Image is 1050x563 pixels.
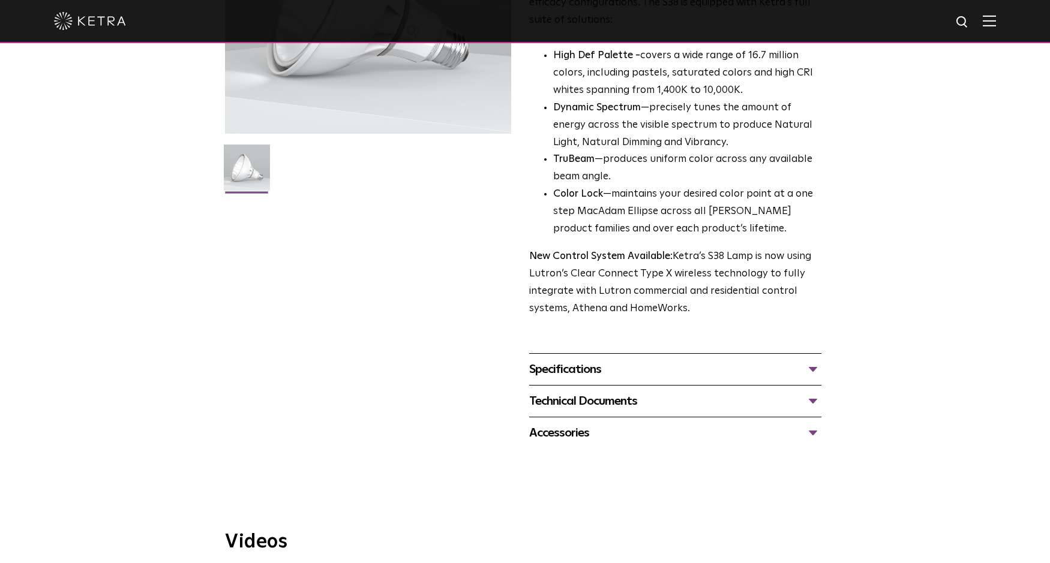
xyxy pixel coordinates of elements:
[224,144,270,200] img: S38-Lamp-Edison-2021-Web-Square
[553,47,821,100] p: covers a wide range of 16.7 million colors, including pastels, saturated colors and high CRI whit...
[529,423,821,442] div: Accessories
[529,360,821,379] div: Specifications
[553,151,821,186] li: —produces uniform color across any available beam angle.
[225,532,825,552] h3: Videos
[553,100,821,152] li: —precisely tunes the amount of energy across the visible spectrum to produce Natural Light, Natur...
[553,189,603,199] strong: Color Lock
[983,15,996,26] img: Hamburger%20Nav.svg
[553,154,595,164] strong: TruBeam
[529,392,821,411] div: Technical Documents
[553,186,821,238] li: —maintains your desired color point at a one step MacAdam Ellipse across all [PERSON_NAME] produc...
[955,15,970,30] img: search icon
[553,50,640,61] strong: High Def Palette -
[54,12,126,30] img: ketra-logo-2019-white
[529,248,821,318] p: Ketra’s S38 Lamp is now using Lutron’s Clear Connect Type X wireless technology to fully integrat...
[553,103,641,113] strong: Dynamic Spectrum
[529,251,673,261] strong: New Control System Available:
